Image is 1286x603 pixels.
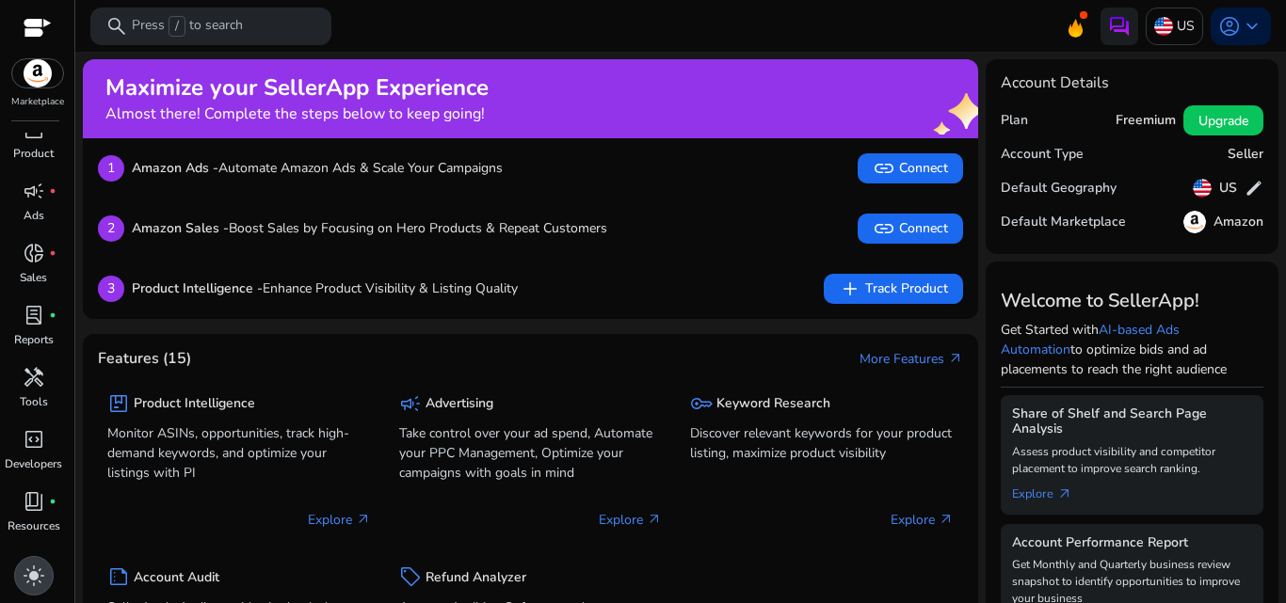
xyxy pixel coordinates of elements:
[860,349,963,369] a: More Featuresarrow_outward
[647,512,662,527] span: arrow_outward
[134,570,219,586] h5: Account Audit
[399,392,422,415] span: campaign
[399,423,663,483] p: Take control over your ad spend, Automate your PPC Management, Optimize your campaigns with goals...
[13,145,54,162] p: Product
[1012,443,1253,477] p: Assess product visibility and competitor placement to improve search ranking.
[1001,147,1084,163] h5: Account Type
[132,278,518,298] p: Enhance Product Visibility & Listing Quality
[716,396,830,412] h5: Keyword Research
[858,153,963,183] button: linkConnect
[49,311,56,319] span: fiber_manual_record
[5,455,62,472] p: Developers
[132,218,607,238] p: Boost Sales by Focusing on Hero Products & Repeat Customers
[873,157,948,180] span: Connect
[1116,113,1176,129] h5: Freemium
[308,510,371,530] p: Explore
[98,215,124,242] p: 2
[1219,181,1237,197] h5: US
[426,570,526,586] h5: Refund Analyzer
[1057,486,1072,501] span: arrow_outward
[356,512,371,527] span: arrow_outward
[1012,477,1087,503] a: Explorearrow_outward
[839,278,861,300] span: add
[23,242,45,264] span: donut_small
[107,392,130,415] span: package
[1214,214,1263,230] h5: Amazon
[1001,214,1126,230] h5: Default Marketplace
[939,512,954,527] span: arrow_outward
[23,304,45,326] span: lab_profile
[858,214,963,244] button: linkConnect
[1177,9,1195,42] p: US
[105,15,128,38] span: search
[49,498,56,505] span: fiber_manual_record
[948,351,963,366] span: arrow_outward
[14,331,54,348] p: Reports
[891,510,954,530] p: Explore
[1193,179,1212,198] img: us.svg
[132,159,218,177] b: Amazon Ads -
[1001,320,1264,379] p: Get Started with to optimize bids and ad placements to reach the right audience
[873,157,895,180] span: link
[1154,17,1173,36] img: us.svg
[23,564,45,587] span: light_mode
[1183,211,1206,233] img: amazon.svg
[98,350,191,368] h4: Features (15)
[873,217,948,240] span: Connect
[98,155,124,182] p: 1
[20,269,47,286] p: Sales
[12,59,63,87] img: amazon.svg
[23,428,45,451] span: code_blocks
[1218,15,1241,38] span: account_circle
[1183,105,1263,135] button: Upgrade
[134,396,255,412] h5: Product Intelligence
[1001,290,1264,312] h3: Welcome to SellerApp!
[839,278,948,300] span: Track Product
[107,565,130,588] span: summarize
[23,118,45,140] span: inventory_2
[23,366,45,389] span: handyman
[20,393,48,410] p: Tools
[11,95,64,109] p: Marketplace
[23,490,45,513] span: book_4
[1001,181,1117,197] h5: Default Geography
[132,158,503,178] p: Automate Amazon Ads & Scale Your Campaigns
[1001,321,1180,358] a: AI-based Ads Automation
[107,423,371,483] p: Monitor ASINs, opportunities, track high-demand keywords, and optimize your listings with PI
[873,217,895,240] span: link
[1012,535,1253,551] h5: Account Performance Report
[1001,74,1264,92] h4: Account Details
[1241,15,1263,38] span: keyboard_arrow_down
[1228,147,1263,163] h5: Seller
[8,517,60,534] p: Resources
[132,219,229,237] b: Amazon Sales -
[1245,179,1263,198] span: edit
[824,274,963,304] button: addTrack Product
[49,249,56,257] span: fiber_manual_record
[426,396,493,412] h5: Advertising
[105,105,489,123] h4: Almost there! Complete the steps below to keep going!
[599,510,662,530] p: Explore
[49,187,56,195] span: fiber_manual_record
[690,423,954,463] p: Discover relevant keywords for your product listing, maximize product visibility
[1198,111,1248,131] span: Upgrade
[399,565,422,588] span: sell
[24,207,44,224] p: Ads
[105,74,489,102] h2: Maximize your SellerApp Experience
[132,279,263,297] b: Product Intelligence -
[169,16,185,37] span: /
[23,180,45,202] span: campaign
[132,16,243,37] p: Press to search
[98,276,124,302] p: 3
[690,392,713,415] span: key
[1012,406,1253,438] h5: Share of Shelf and Search Page Analysis
[1001,113,1028,129] h5: Plan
